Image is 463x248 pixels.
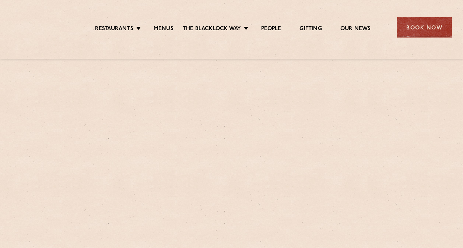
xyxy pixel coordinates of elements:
a: Our News [340,25,371,33]
div: Book Now [397,17,452,38]
img: svg%3E [11,7,73,48]
a: The Blacklock Way [183,25,241,33]
a: Restaurants [95,25,133,33]
a: Menus [154,25,173,33]
a: Gifting [299,25,322,33]
a: People [261,25,281,33]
